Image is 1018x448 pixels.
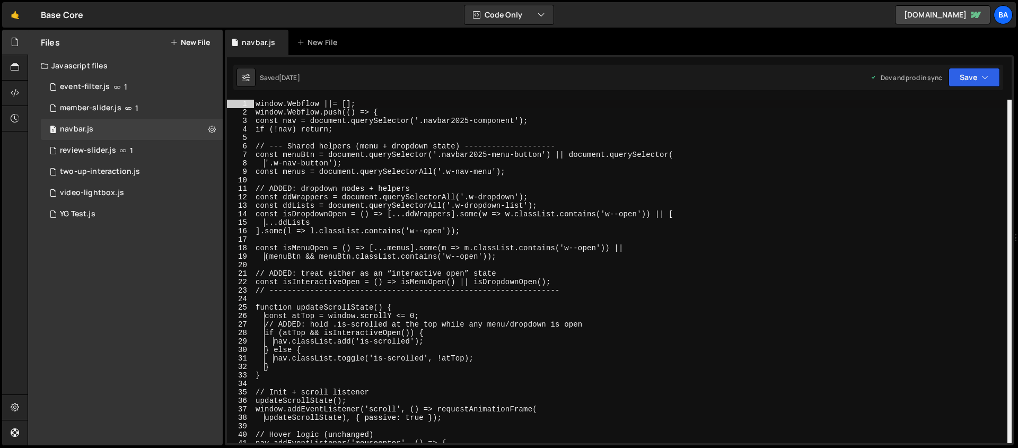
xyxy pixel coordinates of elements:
div: two-up-interaction.js [60,167,140,177]
div: Dev and prod in sync [870,73,942,82]
div: navbar.js [60,125,93,134]
span: 1 [50,126,56,135]
div: 10 [227,176,254,185]
div: 11 [227,185,254,193]
a: [DOMAIN_NAME] [895,5,990,24]
div: 23 [227,286,254,295]
div: 33 [227,371,254,380]
div: 30 [227,346,254,354]
div: 20 [227,261,254,269]
div: 38 [227,414,254,422]
button: Save [949,68,1000,87]
div: Base Core [41,8,83,21]
div: 15790/42338.js [41,204,223,225]
div: 35 [227,388,254,397]
span: 1 [130,146,133,155]
div: 15790/44778.js [41,182,223,204]
div: 4 [227,125,254,134]
div: 19 [227,252,254,261]
div: 27 [227,320,254,329]
div: 18 [227,244,254,252]
div: 8 [227,159,254,168]
div: 7 [227,151,254,159]
h2: Files [41,37,60,48]
div: 14 [227,210,254,218]
div: 17 [227,235,254,244]
span: 1 [124,83,127,91]
div: 41 [227,439,254,447]
div: 15790/44138.js [41,140,223,161]
div: member-slider.js [60,103,121,113]
div: 3 [227,117,254,125]
div: 16 [227,227,254,235]
div: 1 [227,100,254,108]
div: 22 [227,278,254,286]
div: 12 [227,193,254,201]
div: 6 [227,142,254,151]
div: 2 [227,108,254,117]
div: 39 [227,422,254,431]
button: New File [170,38,210,47]
div: Javascript files [28,55,223,76]
div: 15790/44982.js [41,119,223,140]
div: navbar.js [242,37,275,48]
a: 🤙 [2,2,28,28]
div: YG Test.js [60,209,95,219]
span: 1 [135,104,138,112]
div: 36 [227,397,254,405]
button: Code Only [464,5,554,24]
div: [DATE] [279,73,300,82]
div: 37 [227,405,254,414]
div: 21 [227,269,254,278]
div: 15790/44139.js [41,76,223,98]
div: 9 [227,168,254,176]
div: 15790/44770.js [41,161,223,182]
div: Saved [260,73,300,82]
div: 31 [227,354,254,363]
div: event-filter.js [60,82,110,92]
div: 15790/44133.js [41,98,223,119]
div: 32 [227,363,254,371]
div: 24 [227,295,254,303]
div: review-slider.js [60,146,116,155]
div: 28 [227,329,254,337]
div: 34 [227,380,254,388]
div: New File [297,37,341,48]
div: 13 [227,201,254,210]
div: 29 [227,337,254,346]
div: 25 [227,303,254,312]
div: 5 [227,134,254,142]
a: Ba [994,5,1013,24]
div: 40 [227,431,254,439]
div: 15 [227,218,254,227]
div: 26 [227,312,254,320]
div: video-lightbox.js [60,188,124,198]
